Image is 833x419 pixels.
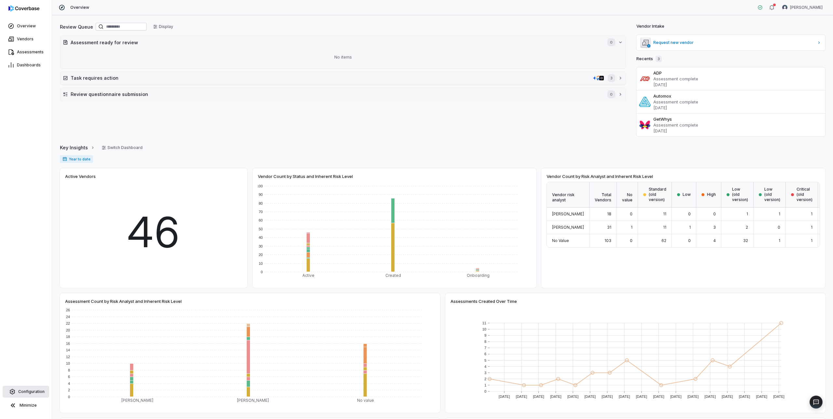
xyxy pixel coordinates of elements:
[663,211,666,216] span: 11
[550,395,562,399] text: [DATE]
[653,82,823,88] p: [DATE]
[732,187,748,202] span: Low (old version)
[60,36,626,49] button: Assessment ready for review0
[516,395,527,399] text: [DATE]
[66,355,70,359] text: 12
[590,182,617,208] div: Total Vendors
[670,395,682,399] text: [DATE]
[636,113,825,136] a: GetWhysAssessment complete[DATE]
[484,340,486,344] text: 8
[688,238,691,243] span: 0
[257,184,263,188] text: 100
[68,382,70,385] text: 4
[653,70,823,76] h3: ADP
[779,211,780,216] span: 1
[17,62,41,68] span: Dashboards
[779,238,780,243] span: 1
[630,211,632,216] span: 0
[149,22,177,32] button: Display
[63,49,623,66] div: No items
[259,262,263,265] text: 10
[261,270,263,274] text: 0
[482,321,486,325] text: 11
[713,238,716,243] span: 4
[66,328,70,332] text: 20
[707,192,716,197] span: High
[552,225,584,230] span: [PERSON_NAME]
[60,155,93,163] span: Year to date
[713,225,716,230] span: 3
[3,399,49,412] button: Minimize
[607,38,615,46] span: 0
[17,23,36,29] span: Overview
[811,211,812,216] span: 1
[619,395,630,399] text: [DATE]
[811,225,812,230] span: 1
[71,39,601,46] h2: Assessment ready for review
[65,298,182,304] span: Assessment Count by Risk Analyst and Inherent Risk Level
[17,49,44,55] span: Assessments
[607,90,615,98] span: 0
[484,365,486,369] text: 4
[746,225,748,230] span: 2
[778,3,826,12] button: Mike Phillips avatar[PERSON_NAME]
[1,59,50,71] a: Dashboards
[636,35,825,50] a: Request new vendor
[584,395,596,399] text: [DATE]
[630,238,632,243] span: 0
[764,187,780,202] span: Low (old version)
[653,122,823,128] p: Assessment complete
[689,225,691,230] span: 1
[790,5,823,10] span: [PERSON_NAME]
[68,368,70,372] text: 8
[58,141,97,155] button: Key Insights
[68,395,70,399] text: 0
[8,5,39,12] img: logo-D7KZi-bG.svg
[66,308,70,312] text: 26
[567,395,579,399] text: [DATE]
[661,238,666,243] span: 62
[687,395,699,399] text: [DATE]
[65,173,96,179] span: Active Vendors
[688,211,691,216] span: 0
[552,238,569,243] span: No Value
[3,386,49,398] a: Configuration
[259,253,263,257] text: 20
[756,395,767,399] text: [DATE]
[60,144,88,151] span: Key Insights
[743,238,748,243] span: 32
[259,218,263,222] text: 60
[259,193,263,196] text: 90
[484,346,486,350] text: 7
[484,352,486,356] text: 6
[631,225,632,230] span: 1
[656,56,662,62] span: 3
[653,99,823,105] p: Assessment complete
[484,389,486,393] text: 0
[604,238,611,243] span: 103
[68,375,70,379] text: 6
[547,173,653,179] span: Vendor Count by Risk Analyst and Inherent Risk Level
[746,211,748,216] span: 1
[636,67,825,90] a: ADPAssessment complete[DATE]
[60,141,95,155] a: Key Insights
[636,90,825,113] a: AutomoxAssessment complete[DATE]
[653,128,823,134] p: [DATE]
[607,225,611,230] span: 31
[60,23,93,30] h2: Review Queue
[1,33,50,45] a: Vendors
[773,395,784,399] text: [DATE]
[70,5,89,10] span: Overview
[66,335,70,339] text: 18
[484,333,486,337] text: 9
[547,182,590,208] div: Vendor risk analyst
[484,383,486,387] text: 1
[18,389,45,394] span: Configuration
[66,321,70,325] text: 22
[71,91,601,98] h2: Review questionnaire submission
[722,395,733,399] text: [DATE]
[258,173,353,179] span: Vendor Count by Status and Inherent Risk Level
[1,20,50,32] a: Overview
[68,388,70,392] text: 2
[608,74,615,82] span: 3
